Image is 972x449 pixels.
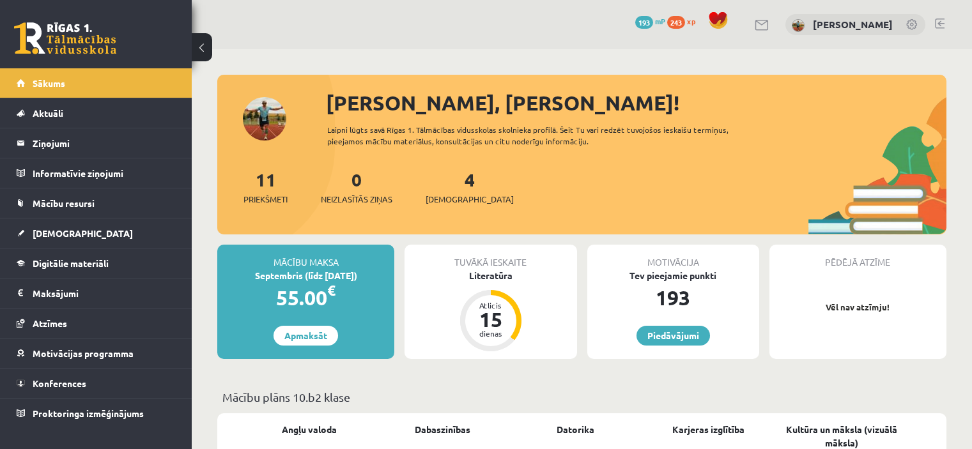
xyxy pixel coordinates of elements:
[17,308,176,338] a: Atzīmes
[426,193,514,206] span: [DEMOGRAPHIC_DATA]
[282,423,337,436] a: Angļu valoda
[667,16,685,29] span: 243
[635,16,665,26] a: 193 mP
[243,193,288,206] span: Priekšmeti
[217,282,394,313] div: 55.00
[792,19,805,32] img: Toms Tarasovs
[274,326,338,346] a: Apmaksāt
[33,278,176,308] legend: Maksājumi
[776,301,940,314] p: Vēl nav atzīmju!
[33,407,144,419] span: Proktoringa izmēģinājums
[321,168,392,206] a: 0Neizlasītās ziņas
[17,68,176,98] a: Sākums
[667,16,702,26] a: 243 xp
[327,281,336,300] span: €
[321,193,392,206] span: Neizlasītās ziņas
[405,245,576,269] div: Tuvākā ieskaite
[17,369,176,398] a: Konferences
[14,22,116,54] a: Rīgas 1. Tālmācības vidusskola
[672,423,744,436] a: Karjeras izglītība
[17,188,176,218] a: Mācību resursi
[33,347,134,359] span: Motivācijas programma
[326,88,946,118] div: [PERSON_NAME], [PERSON_NAME]!
[415,423,470,436] a: Dabaszinības
[472,301,510,309] div: Atlicis
[243,168,288,206] a: 11Priekšmeti
[17,158,176,188] a: Informatīvie ziņojumi
[33,317,67,329] span: Atzīmes
[472,309,510,330] div: 15
[33,107,63,119] span: Aktuāli
[769,245,946,269] div: Pēdējā atzīme
[217,269,394,282] div: Septembris (līdz [DATE])
[33,128,176,158] legend: Ziņojumi
[17,218,176,248] a: [DEMOGRAPHIC_DATA]
[33,257,109,269] span: Digitālie materiāli
[327,124,765,147] div: Laipni lūgts savā Rīgas 1. Tālmācības vidusskolas skolnieka profilā. Šeit Tu vari redzēt tuvojošo...
[635,16,653,29] span: 193
[33,77,65,89] span: Sākums
[33,377,86,389] span: Konferences
[587,269,759,282] div: Tev pieejamie punkti
[33,158,176,188] legend: Informatīvie ziņojumi
[636,326,710,346] a: Piedāvājumi
[222,388,941,406] p: Mācību plāns 10.b2 klase
[33,227,133,239] span: [DEMOGRAPHIC_DATA]
[17,128,176,158] a: Ziņojumi
[687,16,695,26] span: xp
[405,269,576,282] div: Literatūra
[587,245,759,269] div: Motivācija
[557,423,594,436] a: Datorika
[587,282,759,313] div: 193
[813,18,893,31] a: [PERSON_NAME]
[405,269,576,353] a: Literatūra Atlicis 15 dienas
[17,399,176,428] a: Proktoringa izmēģinājums
[33,197,95,209] span: Mācību resursi
[426,168,514,206] a: 4[DEMOGRAPHIC_DATA]
[17,98,176,128] a: Aktuāli
[17,248,176,278] a: Digitālie materiāli
[217,245,394,269] div: Mācību maksa
[472,330,510,337] div: dienas
[655,16,665,26] span: mP
[17,278,176,308] a: Maksājumi
[17,339,176,368] a: Motivācijas programma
